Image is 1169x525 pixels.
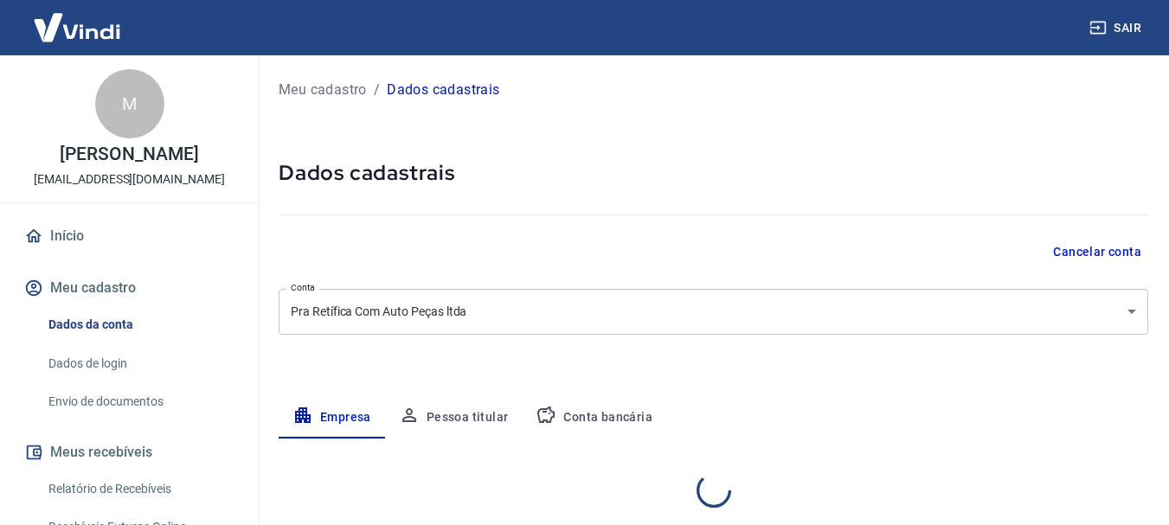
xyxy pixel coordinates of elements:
[279,159,1148,187] h5: Dados cadastrais
[42,307,238,343] a: Dados da conta
[374,80,380,100] p: /
[95,69,164,138] div: M
[522,397,666,439] button: Conta bancária
[279,289,1148,335] div: Pra Retífica Com Auto Peças ltda
[1086,12,1148,44] button: Sair
[42,384,238,419] a: Envio de documentos
[42,346,238,381] a: Dados de login
[21,1,133,54] img: Vindi
[291,281,315,294] label: Conta
[21,269,238,307] button: Meu cadastro
[385,397,523,439] button: Pessoa titular
[279,80,367,100] a: Meu cadastro
[1046,236,1148,268] button: Cancelar conta
[279,397,385,439] button: Empresa
[387,80,499,100] p: Dados cadastrais
[21,217,238,255] a: Início
[60,145,198,163] p: [PERSON_NAME]
[42,471,238,507] a: Relatório de Recebíveis
[34,170,225,189] p: [EMAIL_ADDRESS][DOMAIN_NAME]
[21,433,238,471] button: Meus recebíveis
